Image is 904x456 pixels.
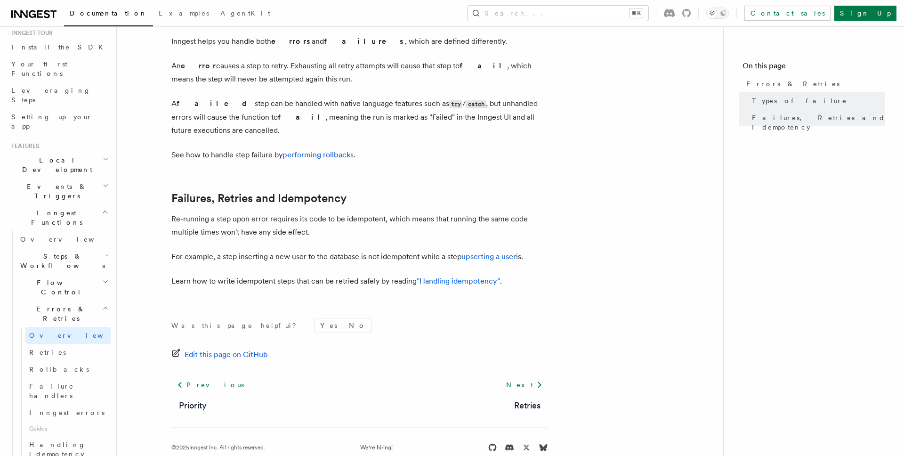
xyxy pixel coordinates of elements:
span: Steps & Workflows [16,252,105,270]
button: Toggle dark mode [706,8,729,19]
kbd: ⌘K [630,8,643,18]
a: Retries [25,344,111,361]
strong: failures [324,37,405,46]
strong: fail [460,61,507,70]
span: Inngest Functions [8,208,102,227]
a: Install the SDK [8,39,111,56]
span: Types of failure [752,96,847,106]
a: Inngest errors [25,404,111,421]
span: Overview [29,332,126,339]
a: Failure handlers [25,378,111,404]
a: upserting a user [461,252,516,261]
strong: failed [177,99,255,108]
p: For example, a step inserting a new user to the database is not idempotent while a step is. [171,250,548,263]
span: Your first Functions [11,60,67,77]
p: A step can be handled with native language features such as / , but unhandled errors will cause t... [171,97,548,137]
span: Errors & Retries [16,304,102,323]
code: try [449,100,462,108]
a: Edit this page on GitHub [171,348,268,361]
span: Documentation [70,9,147,17]
span: Examples [159,9,209,17]
div: © 2025 Inngest Inc. All rights reserved. [171,444,265,451]
a: Sign Up [834,6,896,21]
p: Inngest helps you handle both and , which are defined differently. [171,35,548,48]
a: Retries [514,399,541,412]
span: Failures, Retries and Idempotency [752,113,885,132]
a: Contact sales [744,6,831,21]
a: Next [500,376,548,393]
button: Errors & Retries [16,301,111,327]
span: Features [8,142,39,150]
button: Search...⌘K [468,6,648,21]
button: Inngest Functions [8,204,111,231]
span: Failure handlers [29,383,74,399]
a: "Handling idempotency" [417,277,500,285]
h4: On this page [743,60,885,75]
a: We're hiring! [360,444,393,451]
span: Local Development [8,155,103,174]
button: No [343,318,371,333]
button: Yes [315,318,343,333]
p: Re-running a step upon error requires its code to be idempotent, which means that running the sam... [171,212,548,239]
span: Errors & Retries [746,79,839,89]
p: Learn how to write idempotent steps that can be retried safely by reading . [171,275,548,288]
span: Edit this page on GitHub [185,348,268,361]
a: Leveraging Steps [8,82,111,108]
a: Documentation [64,3,153,26]
a: Your first Functions [8,56,111,82]
strong: errors [271,37,312,46]
a: Failures, Retries and Idempotency [748,109,885,136]
p: See how to handle step failure by . [171,148,548,162]
code: catch [466,100,486,108]
strong: error [181,61,216,70]
button: Events & Triggers [8,178,111,204]
a: Rollbacks [25,361,111,378]
span: Guides [25,421,111,436]
span: Setting up your app [11,113,92,130]
span: Retries [29,349,66,356]
span: Overview [20,236,117,243]
p: An causes a step to retry. Exhausting all retry attempts will cause that step to , which means th... [171,59,548,86]
a: Overview [25,327,111,344]
a: Priority [179,399,207,412]
a: performing rollbacks [282,150,354,159]
span: Rollbacks [29,366,89,373]
button: Flow Control [16,274,111,301]
button: Steps & Workflows [16,248,111,274]
span: Inngest tour [8,29,53,37]
span: Flow Control [16,278,102,297]
a: Previous [171,376,249,393]
a: Failures, Retries and Idempotency [171,192,347,205]
a: Examples [153,3,215,25]
span: AgentKit [220,9,270,17]
span: Events & Triggers [8,182,103,201]
a: Errors & Retries [743,75,885,92]
span: Inngest errors [29,409,105,416]
button: Local Development [8,152,111,178]
p: Was this page helpful? [171,321,303,330]
span: Install the SDK [11,43,109,51]
a: Setting up your app [8,108,111,135]
a: AgentKit [215,3,276,25]
a: Types of failure [748,92,885,109]
a: Overview [16,231,111,248]
strong: fail [278,113,325,122]
span: Leveraging Steps [11,87,91,104]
